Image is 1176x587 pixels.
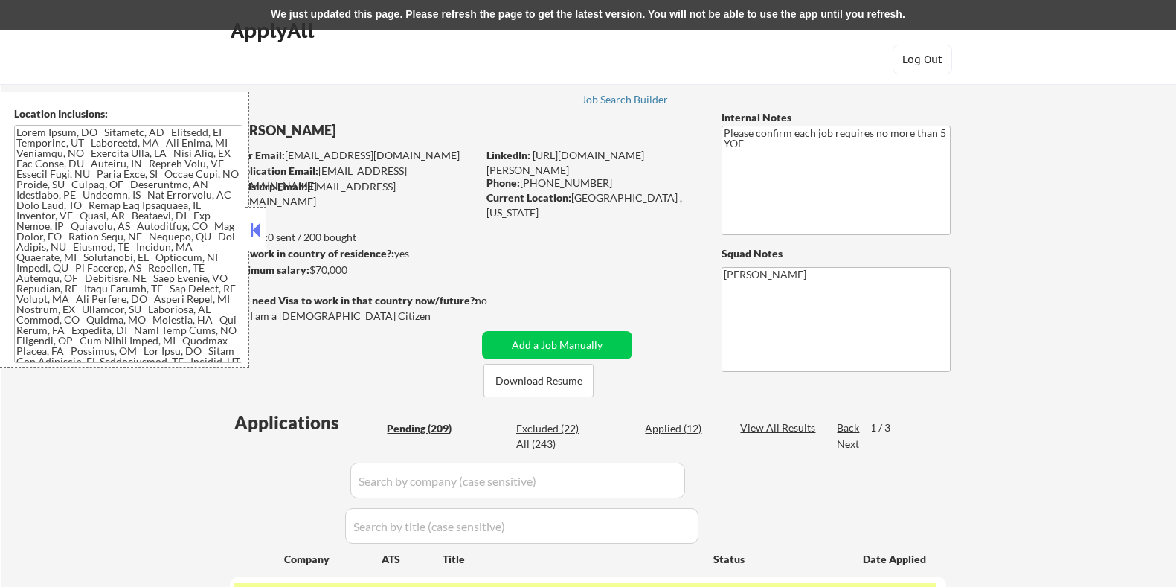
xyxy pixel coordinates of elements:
div: ApplyAll [231,18,318,43]
div: yes [229,246,472,261]
div: [GEOGRAPHIC_DATA] , [US_STATE] [486,190,697,219]
div: All (243) [516,437,591,452]
div: Applied (12) [645,421,719,436]
strong: Phone: [486,176,520,189]
div: Job Search Builder [582,94,669,105]
div: Applications [234,414,382,432]
button: Download Resume [483,364,594,397]
div: Location Inclusions: [14,106,243,121]
div: 0 sent / 200 bought [229,230,477,245]
strong: Can work in country of residence?: [229,247,394,260]
div: no [475,293,518,308]
div: 1 / 3 [870,420,905,435]
a: Job Search Builder [582,94,669,109]
strong: Application Email: [231,164,318,177]
div: [EMAIL_ADDRESS][DOMAIN_NAME] [230,179,477,208]
strong: Minimum salary: [229,263,309,276]
div: Next [837,437,861,452]
div: Internal Notes [722,110,951,125]
div: [EMAIL_ADDRESS][DOMAIN_NAME] [231,164,477,193]
div: View All Results [740,420,820,435]
div: Squad Notes [722,246,951,261]
div: Company [284,552,382,567]
strong: LinkedIn: [486,149,530,161]
div: ATS [382,552,443,567]
div: Pending (209) [387,421,461,436]
strong: Mailslurp Email: [230,180,307,193]
strong: Current Location: [486,191,571,204]
input: Search by title (case sensitive) [345,508,698,544]
div: Date Applied [863,552,928,567]
a: [URL][DOMAIN_NAME][PERSON_NAME] [486,149,644,176]
button: Log Out [893,45,952,74]
div: [PERSON_NAME] [230,121,536,140]
div: Excluded (22) [516,421,591,436]
div: [EMAIL_ADDRESS][DOMAIN_NAME] [231,148,477,163]
div: Back [837,420,861,435]
strong: Will need Visa to work in that country now/future?: [230,294,478,307]
div: [PHONE_NUMBER] [486,176,697,190]
div: Title [443,552,699,567]
div: Status [713,545,841,572]
button: Add a Job Manually [482,331,632,359]
div: Yes, I am a [DEMOGRAPHIC_DATA] Citizen [230,309,481,324]
input: Search by company (case sensitive) [350,463,685,498]
div: $70,000 [229,263,477,278]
